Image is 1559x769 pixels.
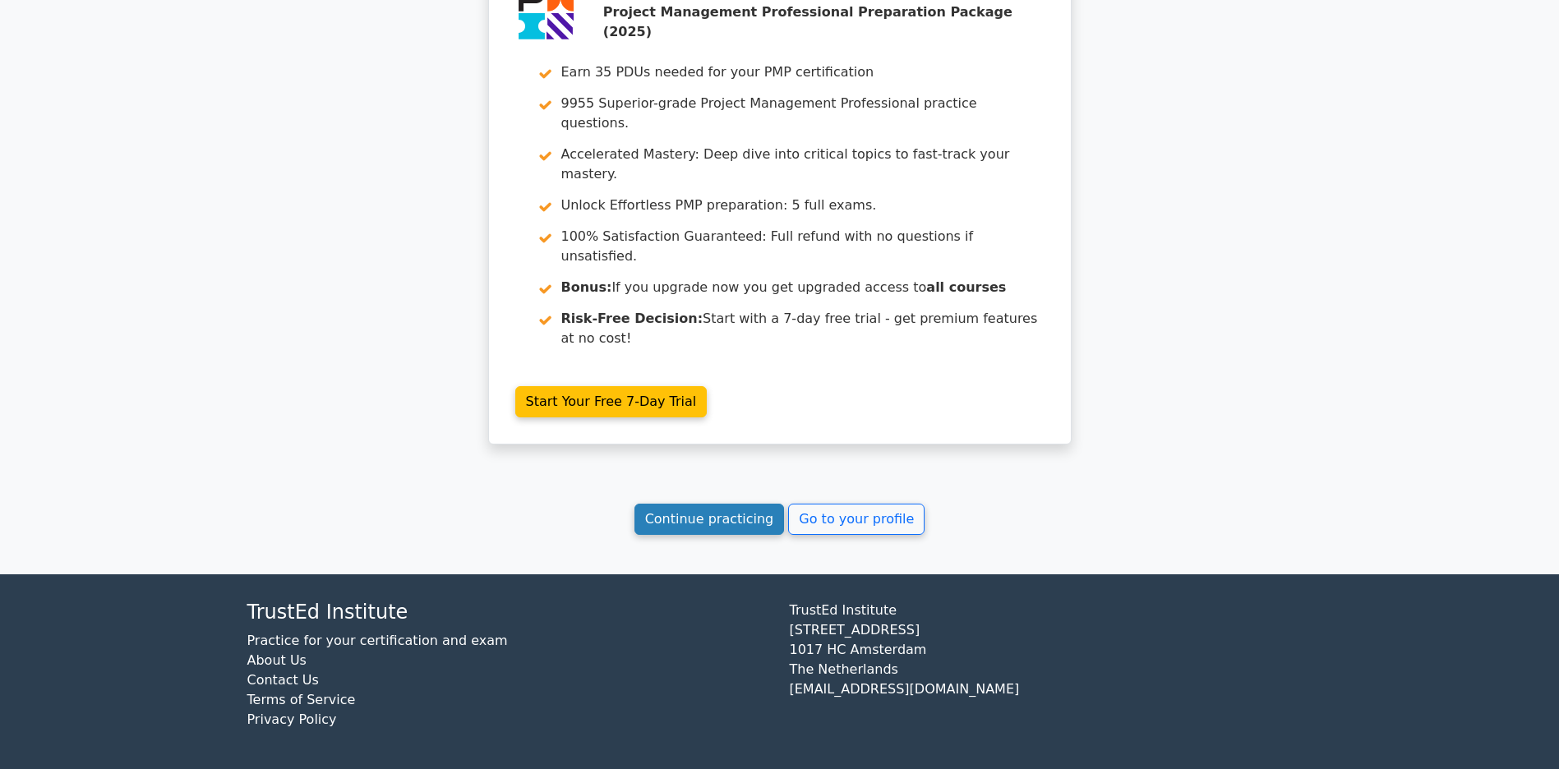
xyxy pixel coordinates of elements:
a: Practice for your certification and exam [247,633,508,648]
h4: TrustEd Institute [247,601,770,624]
div: TrustEd Institute [STREET_ADDRESS] 1017 HC Amsterdam The Netherlands [EMAIL_ADDRESS][DOMAIN_NAME] [780,601,1322,743]
a: Start Your Free 7-Day Trial [515,386,708,417]
a: About Us [247,652,307,668]
a: Terms of Service [247,692,356,707]
a: Contact Us [247,672,319,688]
a: Go to your profile [788,504,925,535]
a: Continue practicing [634,504,785,535]
a: Privacy Policy [247,711,337,727]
